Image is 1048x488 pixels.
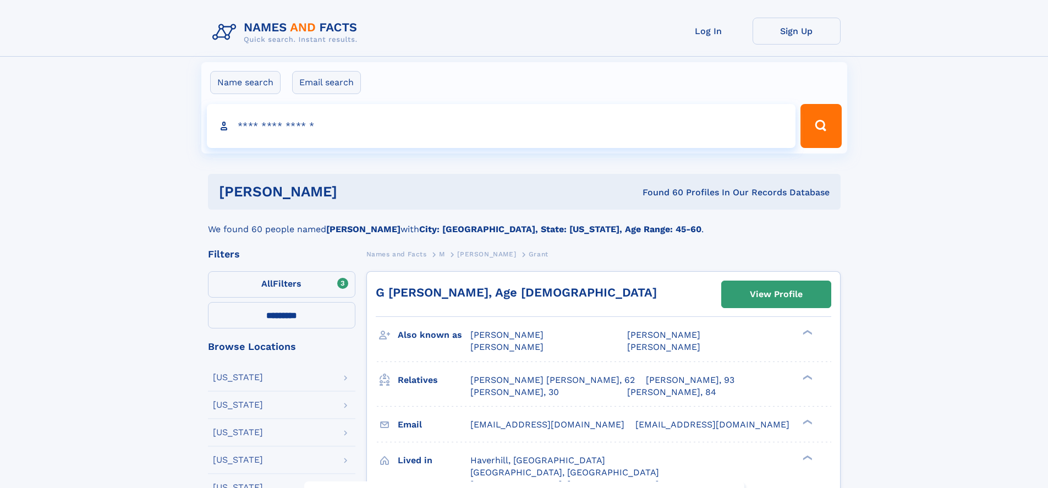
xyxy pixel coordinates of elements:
[800,104,841,148] button: Search Button
[439,247,445,261] a: M
[213,401,263,409] div: [US_STATE]
[219,185,490,199] h1: [PERSON_NAME]
[398,451,470,470] h3: Lived in
[213,428,263,437] div: [US_STATE]
[457,247,516,261] a: [PERSON_NAME]
[207,104,796,148] input: search input
[208,249,355,259] div: Filters
[635,419,789,430] span: [EMAIL_ADDRESS][DOMAIN_NAME]
[213,456,263,464] div: [US_STATE]
[208,210,841,236] div: We found 60 people named with .
[419,224,701,234] b: City: [GEOGRAPHIC_DATA], State: [US_STATE], Age Range: 45-60
[750,282,803,307] div: View Profile
[457,250,516,258] span: [PERSON_NAME]
[800,374,813,381] div: ❯
[292,71,361,94] label: Email search
[490,187,830,199] div: Found 60 Profiles In Our Records Database
[208,271,355,298] label: Filters
[722,281,831,308] a: View Profile
[366,247,427,261] a: Names and Facts
[398,415,470,434] h3: Email
[398,371,470,390] h3: Relatives
[470,419,624,430] span: [EMAIL_ADDRESS][DOMAIN_NAME]
[470,330,544,340] span: [PERSON_NAME]
[326,224,400,234] b: [PERSON_NAME]
[665,18,753,45] a: Log In
[627,330,700,340] span: [PERSON_NAME]
[753,18,841,45] a: Sign Up
[210,71,281,94] label: Name search
[470,342,544,352] span: [PERSON_NAME]
[439,250,445,258] span: M
[800,454,813,461] div: ❯
[470,467,659,478] span: [GEOGRAPHIC_DATA], [GEOGRAPHIC_DATA]
[261,278,273,289] span: All
[376,286,657,299] a: G [PERSON_NAME], Age [DEMOGRAPHIC_DATA]
[529,250,548,258] span: Grant
[470,374,635,386] a: [PERSON_NAME] [PERSON_NAME], 62
[208,18,366,47] img: Logo Names and Facts
[627,386,716,398] a: [PERSON_NAME], 84
[646,374,734,386] a: [PERSON_NAME], 93
[470,386,559,398] a: [PERSON_NAME], 30
[627,342,700,352] span: [PERSON_NAME]
[800,418,813,425] div: ❯
[213,373,263,382] div: [US_STATE]
[398,326,470,344] h3: Also known as
[800,329,813,336] div: ❯
[208,342,355,352] div: Browse Locations
[470,455,605,465] span: Haverhill, [GEOGRAPHIC_DATA]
